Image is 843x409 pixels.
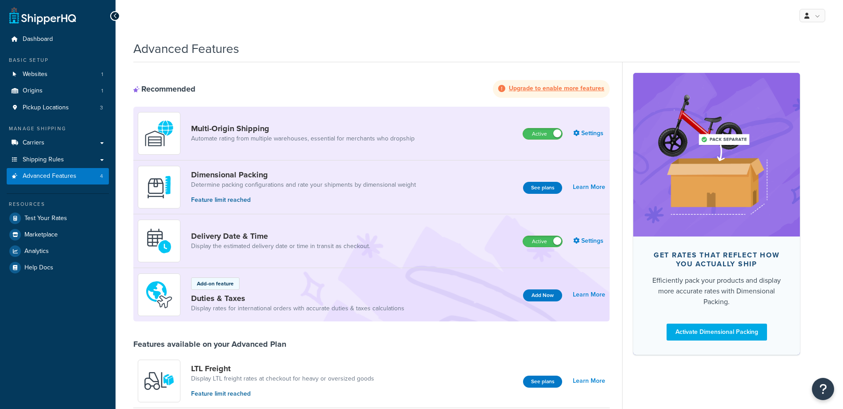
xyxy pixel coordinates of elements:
span: Help Docs [24,264,53,272]
span: 3 [100,104,103,112]
span: 4 [100,172,103,180]
a: Advanced Features4 [7,168,109,184]
p: Feature limit reached [191,389,374,399]
span: Carriers [23,139,44,147]
a: Analytics [7,243,109,259]
a: Shipping Rules [7,152,109,168]
span: Advanced Features [23,172,76,180]
li: Advanced Features [7,168,109,184]
a: Multi-Origin Shipping [191,124,415,133]
a: Dashboard [7,31,109,48]
a: Settings [573,235,605,247]
img: feature-image-dim-d40ad3071a2b3c8e08177464837368e35600d3c5e73b18a22c1e4bb210dc32ac.png [647,86,787,223]
span: Origins [23,87,43,95]
div: Recommended [133,84,196,94]
span: Analytics [24,248,49,255]
a: See plans [523,182,562,194]
p: Add-on feature [197,280,234,288]
img: WatD5o0RtDAAAAAElFTkSuQmCC [144,118,175,149]
a: Settings [573,127,605,140]
span: Test Your Rates [24,215,67,222]
button: Add Now [523,289,562,301]
div: Manage Shipping [7,125,109,132]
a: Determine packing configurations and rate your shipments by dimensional weight [191,180,416,189]
label: Active [523,236,562,247]
a: See plans [523,376,562,388]
span: 1 [101,71,103,78]
a: Carriers [7,135,109,151]
div: Resources [7,200,109,208]
span: Dashboard [23,36,53,43]
span: Marketplace [24,231,58,239]
li: Websites [7,66,109,83]
a: Help Docs [7,260,109,276]
img: y79ZsPf0fXUFUhFXDzUgf+ktZg5F2+ohG75+v3d2s1D9TjoU8PiyCIluIjV41seZevKCRuEjTPPOKHJsQcmKCXGdfprl3L4q7... [144,365,175,397]
a: LTL Freight [191,364,374,373]
a: Display the estimated delivery date or time in transit as checkout. [191,242,370,251]
span: Websites [23,71,48,78]
a: Origins1 [7,83,109,99]
a: Automate rating from multiple warehouses, essential for merchants who dropship [191,134,415,143]
a: Websites1 [7,66,109,83]
span: 1 [101,87,103,95]
img: gfkeb5ejjkALwAAAABJRU5ErkJggg== [144,225,175,257]
li: Pickup Locations [7,100,109,116]
a: Duties & Taxes [191,293,404,303]
a: Activate Dimensional Packing [667,324,767,341]
label: Active [523,128,562,139]
a: Learn More [573,181,605,193]
li: Origins [7,83,109,99]
a: Learn More [573,289,605,301]
h1: Advanced Features [133,40,239,57]
a: Dimensional Packing [191,170,416,180]
img: DTVBYsAAAAAASUVORK5CYII= [144,172,175,203]
div: Features available on your Advanced Plan [133,339,286,349]
button: Open Resource Center [812,378,834,400]
strong: Upgrade to enable more features [509,84,604,93]
p: Feature limit reached [191,195,416,205]
div: Basic Setup [7,56,109,64]
a: Test Your Rates [7,210,109,226]
div: Get rates that reflect how you actually ship [647,251,786,269]
div: Efficiently pack your products and display more accurate rates with Dimensional Packing. [647,275,786,307]
a: Marketplace [7,227,109,243]
img: icon-duo-feat-landed-cost-7136b061.png [144,279,175,310]
a: Display LTL freight rates at checkout for heavy or oversized goods [191,374,374,383]
a: Pickup Locations3 [7,100,109,116]
span: Shipping Rules [23,156,64,164]
a: Display rates for international orders with accurate duties & taxes calculations [191,304,404,313]
a: Learn More [573,375,605,387]
a: Delivery Date & Time [191,231,370,241]
span: Pickup Locations [23,104,69,112]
